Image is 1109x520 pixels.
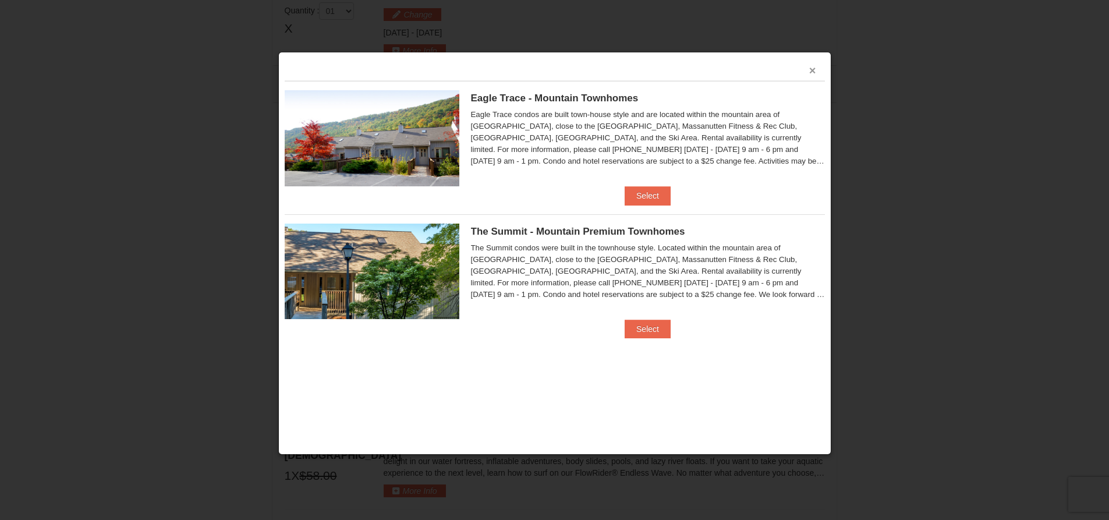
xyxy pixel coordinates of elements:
span: Eagle Trace - Mountain Townhomes [471,93,639,104]
div: Eagle Trace condos are built town-house style and are located within the mountain area of [GEOGRA... [471,109,825,167]
img: 19219034-1-0eee7e00.jpg [285,224,459,319]
div: The Summit condos were built in the townhouse style. Located within the mountain area of [GEOGRAP... [471,242,825,300]
img: 19218983-1-9b289e55.jpg [285,90,459,186]
span: The Summit - Mountain Premium Townhomes [471,226,685,237]
button: Select [625,320,671,338]
button: × [809,65,816,76]
button: Select [625,186,671,205]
